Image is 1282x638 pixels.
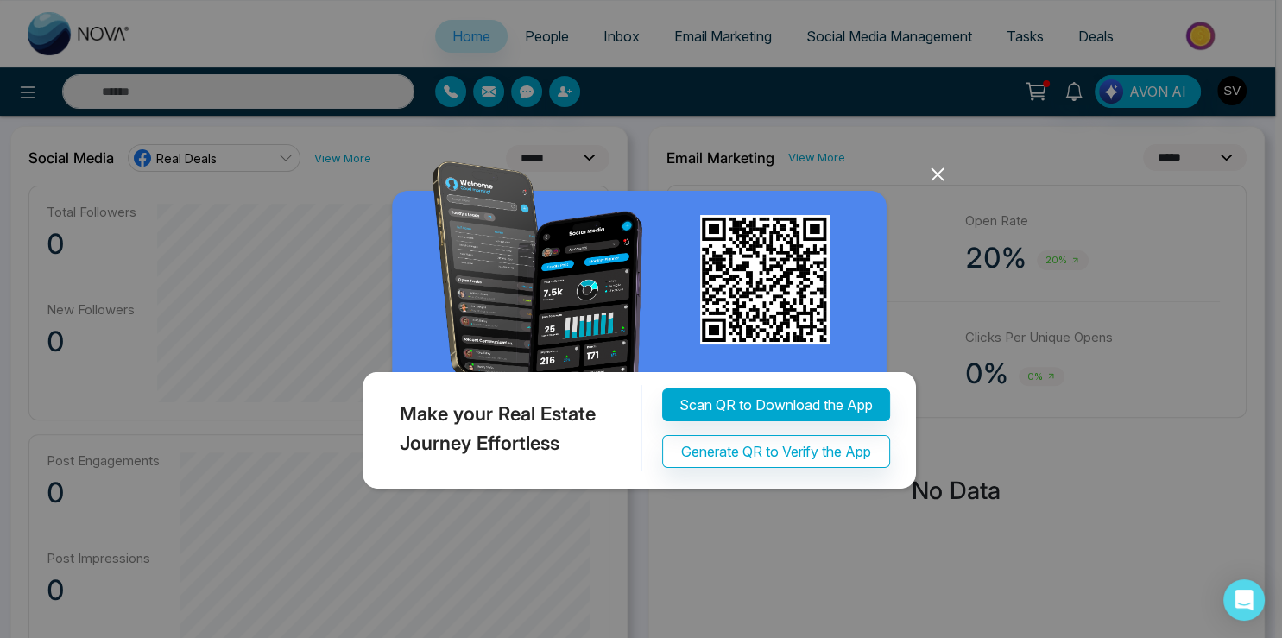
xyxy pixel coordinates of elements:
div: Make your Real Estate Journey Effortless [358,385,641,471]
button: Scan QR to Download the App [662,388,890,421]
button: Generate QR to Verify the App [662,435,890,468]
img: qr_for_download_app.png [700,215,830,344]
div: Open Intercom Messenger [1223,579,1265,621]
img: QRModal [358,161,925,497]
